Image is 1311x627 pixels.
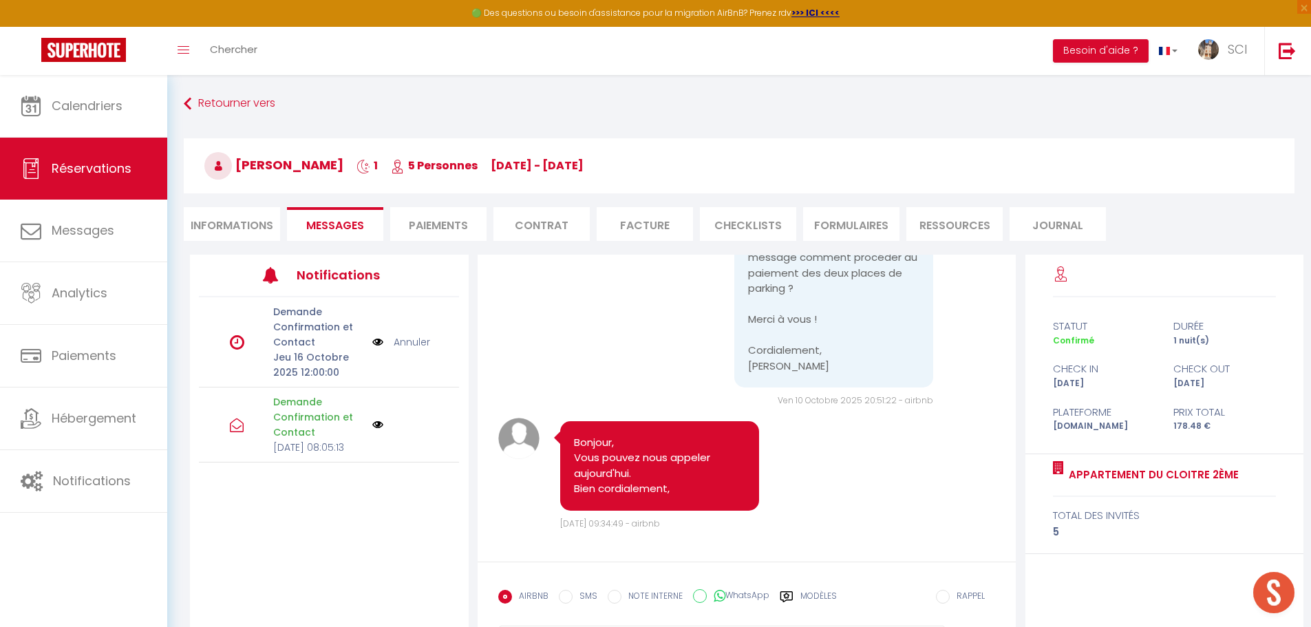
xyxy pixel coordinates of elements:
span: Messages [306,217,364,233]
a: Annuler [394,334,430,350]
span: Messages [52,222,114,239]
span: Calendriers [52,97,122,114]
div: Plateforme [1044,404,1164,421]
span: Réservations [52,160,131,177]
div: statut [1044,318,1164,334]
img: ... [1198,39,1219,60]
label: AIRBNB [512,590,548,605]
span: Paiements [52,347,116,364]
h3: Notifications [297,259,405,290]
span: Ven 10 Octobre 2025 20:51:22 - airbnb [778,394,933,406]
label: SMS [573,590,597,605]
img: NO IMAGE [372,334,383,350]
img: NO IMAGE [372,419,383,430]
div: [DATE] [1164,377,1285,390]
a: Appartement du Cloitre 2ème [1064,467,1239,483]
p: Demande Confirmation et Contact [273,304,363,350]
span: Notifications [53,472,131,489]
label: NOTE INTERNE [621,590,683,605]
img: logout [1279,42,1296,59]
div: check out [1164,361,1285,377]
div: durée [1164,318,1285,334]
label: Modèles [800,590,837,614]
li: FORMULAIRES [803,207,899,241]
p: Jeu 16 Octobre 2025 12:00:00 [273,350,363,380]
span: [DATE] 09:34:49 - airbnb [560,518,660,529]
a: Chercher [200,27,268,75]
p: Demande Confirmation et Contact [273,394,363,440]
label: RAPPEL [950,590,985,605]
div: total des invités [1053,507,1276,524]
li: Contrat [493,207,590,241]
span: [PERSON_NAME] [204,156,343,173]
span: 5 Personnes [391,158,478,173]
div: 5 [1053,524,1276,540]
a: Retourner vers [184,92,1294,116]
li: Informations [184,207,280,241]
span: 1 [356,158,378,173]
span: SCI [1228,41,1247,58]
img: avatar.png [498,418,540,459]
li: Ressources [906,207,1003,241]
li: CHECKLISTS [700,207,796,241]
div: [DOMAIN_NAME] [1044,420,1164,433]
a: >>> ICI <<<< [791,7,840,19]
div: [DATE] [1044,377,1164,390]
pre: Bonjour, Vous pouvez nous appeler aujourd'hui. Bien cordialement, [574,435,745,497]
button: Besoin d'aide ? [1053,39,1149,63]
span: Confirmé [1053,334,1094,346]
div: Ouvrir le chat [1253,572,1294,613]
li: Facture [597,207,693,241]
li: Journal [1010,207,1106,241]
div: 178.48 € [1164,420,1285,433]
li: Paiements [390,207,487,241]
label: WhatsApp [707,589,769,604]
div: Prix total [1164,404,1285,421]
p: [DATE] 08:05:13 [273,440,363,455]
pre: Bonjour, Je n’ai pas eu le temps de vous appeler avant la fin de la semaine. Peut-on s’appeler [D... [748,142,919,374]
a: ... SCI [1188,27,1264,75]
div: check in [1044,361,1164,377]
div: 1 nuit(s) [1164,334,1285,348]
img: Super Booking [41,38,126,62]
span: [DATE] - [DATE] [491,158,584,173]
span: Analytics [52,284,107,301]
span: Hébergement [52,410,136,427]
span: Chercher [210,42,257,56]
